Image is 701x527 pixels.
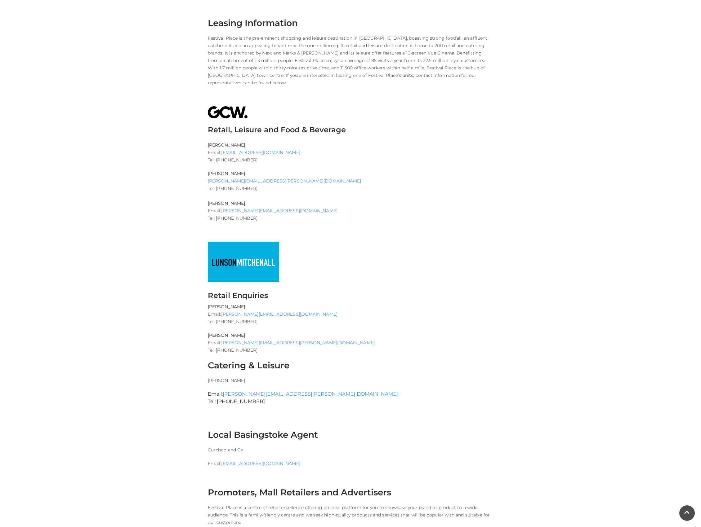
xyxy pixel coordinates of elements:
strong: [PERSON_NAME] [208,332,245,338]
span: Tel: [PHONE_NUMBER] Email: [208,178,361,213]
p: Email: Tel: [PHONE_NUMBER] [208,332,493,354]
h3: Local Basingstoke Agent [208,419,493,440]
a: [EMAIL_ADDRESS][DOMAIN_NAME] [221,150,300,155]
p: Email: Tel: [PHONE_NUMBER] [208,141,493,164]
p: [PERSON_NAME] [208,377,493,384]
img: GCW%20Logo.png [208,106,248,118]
h3: Retail, Leisure and Food & Beverage [208,125,493,135]
b: [PERSON_NAME] [208,200,245,206]
a: [PERSON_NAME][EMAIL_ADDRESS][DOMAIN_NAME] [221,208,337,213]
h3: Catering & Leisure [208,360,493,371]
h4: Retail Enquiries [208,282,493,300]
b: [PERSON_NAME] [208,171,245,176]
h3: Leasing Information [208,18,493,28]
p: Email: Tel: [PHONE_NUMBER] [208,303,493,325]
a: [EMAIL_ADDRESS][DOMAIN_NAME] [221,461,300,466]
a: [PERSON_NAME][EMAIL_ADDRESS][PERSON_NAME][DOMAIN_NAME] [221,340,374,345]
img: LM-logo-768x432.png [208,242,279,282]
strong: [PERSON_NAME] [208,304,245,310]
b: [PERSON_NAME] [208,142,245,148]
p: Curchod and Co [208,446,493,454]
span: Tel: [PHONE_NUMBER] [208,215,258,221]
p: Festival Place is the pre-eminent shopping and leisure destination in [GEOGRAPHIC_DATA], boasting... [208,34,493,86]
a: [PERSON_NAME][EMAIL_ADDRESS][PERSON_NAME][DOMAIN_NAME] [223,391,398,397]
a: [PERSON_NAME][EMAIL_ADDRESS][PERSON_NAME][DOMAIN_NAME] [208,178,361,184]
h3: Promoters, Mall Retailers and Advertisers [208,487,493,498]
a: [PERSON_NAME][EMAIL_ADDRESS][DOMAIN_NAME] [221,311,337,317]
p: Email: [208,460,493,467]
